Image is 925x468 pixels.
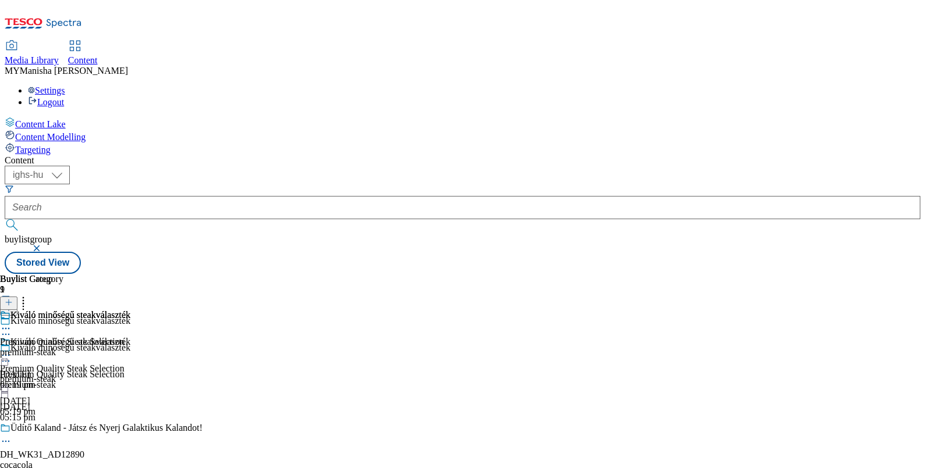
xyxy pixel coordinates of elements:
[68,41,98,66] a: Content
[5,155,920,166] div: Content
[15,119,66,129] span: Content Lake
[5,252,81,274] button: Stored View
[5,41,59,66] a: Media Library
[5,184,14,194] svg: Search Filters
[68,55,98,65] span: Content
[10,310,130,320] div: Kiváló minőségű steakválaszték
[28,97,64,107] a: Logout
[10,423,202,433] div: Üdítő Kaland - Játsz és Nyerj Galaktikus Kalandot!
[5,130,920,142] a: Content Modelling
[5,55,59,65] span: Media Library
[20,66,128,76] span: Manisha [PERSON_NAME]
[5,196,920,219] input: Search
[15,145,51,155] span: Targeting
[5,234,52,244] span: buylistgroup
[15,132,86,142] span: Content Modelling
[5,142,920,155] a: Targeting
[5,117,920,130] a: Content Lake
[28,85,65,95] a: Settings
[5,66,20,76] span: MY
